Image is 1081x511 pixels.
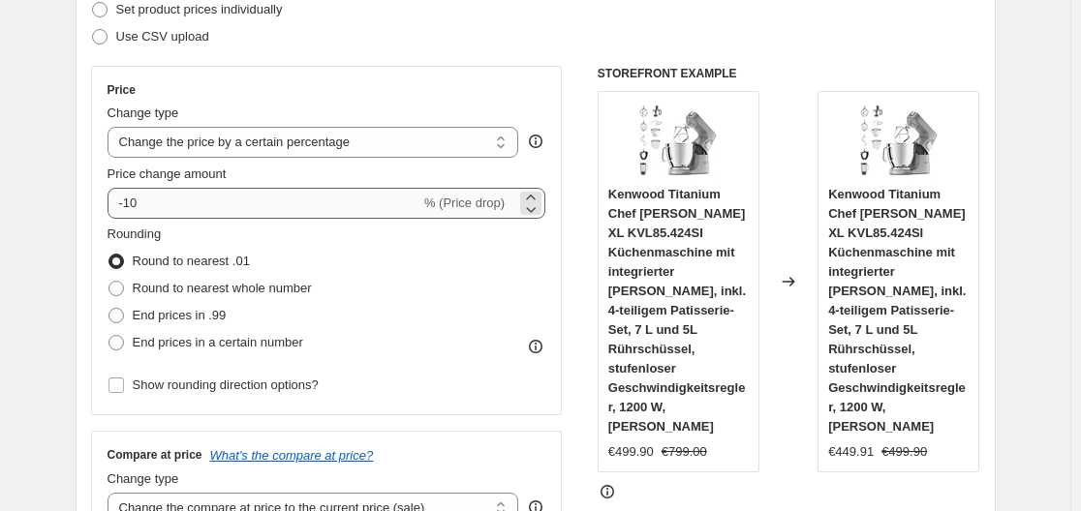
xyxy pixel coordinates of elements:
span: End prices in .99 [133,308,227,322]
h3: Price [108,82,136,98]
span: Change type [108,471,179,486]
span: % (Price drop) [424,195,505,210]
span: Change type [108,105,179,120]
span: Price change amount [108,166,227,181]
span: End prices in a certain number [133,335,303,349]
strike: €499.90 [881,442,927,462]
button: What's the compare at price? [210,448,374,463]
div: €449.91 [828,442,874,462]
span: Rounding [108,226,162,241]
span: Kenwood Titanium Chef [PERSON_NAME] XL KVL85.424SI Küchenmaschine mit integrierter [PERSON_NAME],... [828,187,966,434]
strike: €799.00 [662,442,707,462]
span: Kenwood Titanium Chef [PERSON_NAME] XL KVL85.424SI Küchenmaschine mit integrierter [PERSON_NAME],... [608,187,746,434]
img: 71YQE3I6fNL_80x.jpg [860,102,938,179]
div: €499.90 [608,442,654,462]
h3: Compare at price [108,447,202,463]
h6: STOREFRONT EXAMPLE [598,66,980,81]
div: help [526,132,545,151]
span: Round to nearest whole number [133,281,312,295]
span: Use CSV upload [116,29,209,44]
span: Round to nearest .01 [133,254,250,268]
span: Set product prices individually [116,2,283,16]
input: -15 [108,188,420,219]
span: Show rounding direction options? [133,377,319,392]
img: 71YQE3I6fNL_80x.jpg [639,102,717,179]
